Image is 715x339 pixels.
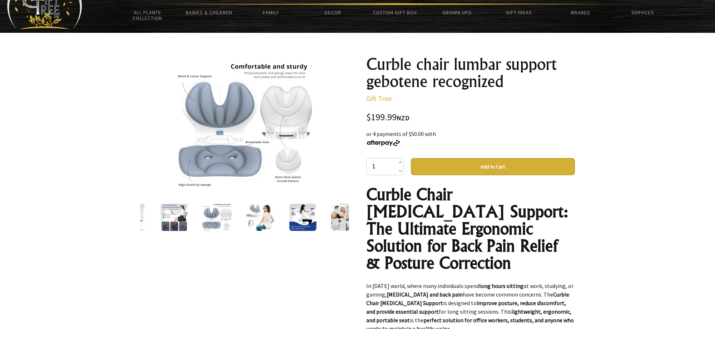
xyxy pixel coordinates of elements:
[178,5,240,20] a: Babies & Children
[364,5,426,20] a: Custom Gift Box
[397,114,409,122] span: NZD
[387,291,463,298] strong: [MEDICAL_DATA] and back pain
[202,204,232,231] img: Curble chair lumbar support gebotene recognized
[240,5,302,20] a: Family
[177,64,312,187] img: Curble chair lumbar support gebotene recognized
[612,5,674,20] a: Services
[366,317,574,332] strong: perfect solution for office workers, students, and anyone who wants to maintain a healthy spine
[289,204,316,231] img: Curble chair lumbar support gebotene recognized
[411,158,575,175] button: Add to Cart
[366,130,575,147] div: or 4 payments of $50.00 with
[479,282,523,289] strong: long hours sitting
[550,5,612,20] a: Brands
[366,113,575,122] div: $199.99
[366,94,392,103] a: Gift Tree
[116,5,178,26] a: All Plants Collection
[366,56,575,90] h1: Curble chair lumbar support gebotene recognized
[245,204,274,231] img: Curble chair lumbar support gebotene recognized
[118,204,145,231] img: Curble chair lumbar support gebotene recognized
[331,204,360,231] img: Curble chair lumbar support gebotene recognized
[160,204,188,231] img: Curble chair lumbar support gebotene recognized
[488,5,550,20] a: Gift Ideas
[366,282,575,333] p: In [DATE] world, where many individuals spend at work, studying, or gaming, have become common co...
[426,5,488,20] a: Grown Ups
[366,140,401,146] img: Afterpay
[366,184,568,273] strong: Curble Chair [MEDICAL_DATA] Support: The Ultimate Ergonomic Solution for Back Pain Relief & Postu...
[302,5,364,20] a: Decor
